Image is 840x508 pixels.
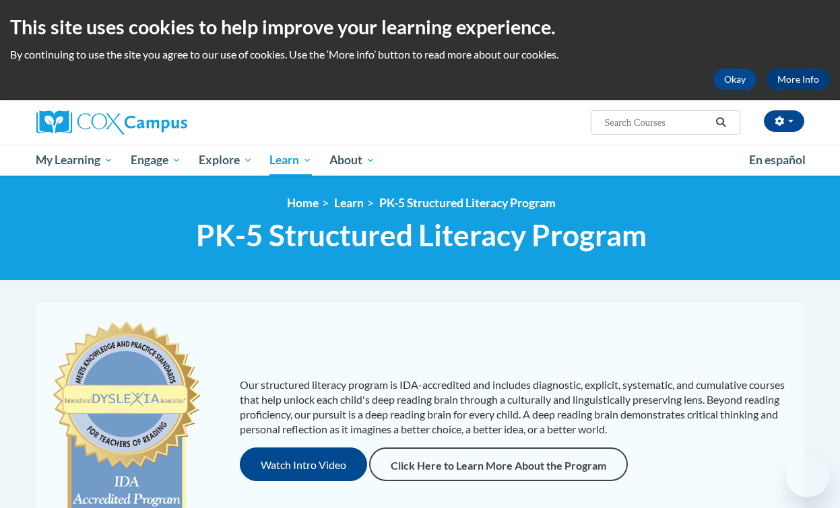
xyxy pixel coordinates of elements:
span: Engage [131,152,181,168]
a: Click Here to Learn More About the Program [369,447,628,481]
a: More Info [767,69,830,90]
button: Search [711,114,731,131]
input: Search Courses [603,114,711,131]
iframe: Button to launch messaging window [786,454,829,497]
a: About [321,145,384,176]
a: Learn [334,196,364,210]
a: My Learning [28,145,123,176]
a: En español [740,146,814,174]
div: Main menu [26,145,814,176]
button: Watch Intro Video [240,447,367,481]
span: Learn [269,152,312,168]
a: Home [287,196,319,210]
a: Explore [190,145,261,176]
span: PK-5 Structured Literacy Program [196,217,647,253]
a: Engage [122,145,190,176]
span: My Learning [36,152,113,168]
i:  [715,118,727,128]
a: PK-5 Structured Literacy Program [379,196,556,210]
button: Okay [713,69,756,90]
h2: This site uses cookies to help improve your learning experience. [10,13,830,40]
span: En español [749,153,806,167]
p: By continuing to use the site you agree to our use of cookies. Use the ‘More info’ button to read... [10,47,830,62]
span: Explore [199,152,253,168]
p: Our structured literacy program is IDA-accredited and includes diagnostic, explicit, systematic, ... [240,377,791,437]
a: Learn [261,145,321,176]
button: Account Settings [764,110,804,132]
span: About [329,152,375,168]
img: Cox Campus [36,110,187,135]
a: Cox Campus [36,110,279,135]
